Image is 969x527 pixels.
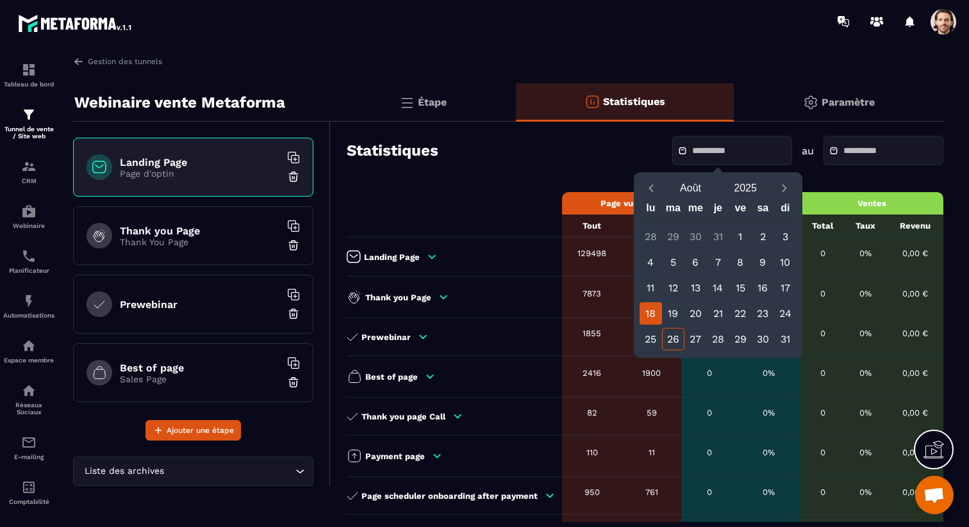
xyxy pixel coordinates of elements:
div: 14 [707,277,729,299]
div: 0% [743,408,794,418]
img: arrow [73,56,85,67]
div: 950 [568,487,615,497]
div: 0% [851,328,881,338]
p: Espace membre [3,357,54,364]
th: Revenu [887,215,943,238]
div: 2416 [568,368,615,378]
input: Search for option [167,464,292,478]
h6: Prewebinar [120,298,280,311]
span: Liste des archives [81,464,167,478]
div: 0% [851,248,881,258]
button: Ajouter une étape [145,420,241,441]
p: Comptabilité [3,498,54,505]
div: 59 [628,408,675,418]
div: 0,00 € [893,328,937,338]
a: schedulerschedulerPlanificateur [3,239,54,284]
h6: Best of page [120,362,280,374]
th: Total [800,215,845,238]
p: Thank You Page [120,237,280,247]
div: 6 [684,251,707,273]
button: Previous month [640,179,663,197]
img: logo [18,12,133,35]
div: sa [752,199,774,222]
p: Webinaire [3,222,54,229]
p: Statistiques [603,95,665,108]
th: Page vues [562,192,681,215]
th: Taux [845,215,887,238]
p: Tableau de bord [3,81,54,88]
div: 0,00 € [893,448,937,457]
p: Thank you page Call [361,412,445,421]
p: au [802,145,814,157]
div: di [774,199,797,222]
img: formation [21,62,37,77]
div: 30 [684,225,707,248]
img: social-network [21,383,37,398]
p: Paramètre [822,96,875,108]
div: Search for option [73,457,313,486]
p: Sales Page [120,374,280,384]
a: automationsautomationsAutomatisations [3,284,54,328]
div: 17 [774,277,797,299]
div: 2 [752,225,774,248]
div: Calendar days [640,225,797,350]
p: CRM [3,177,54,184]
p: Landing Page [364,252,420,262]
p: Étape [418,96,447,108]
div: 31 [774,328,797,350]
img: stats-o.f719a939.svg [584,94,600,109]
div: 5 [662,251,684,273]
p: E-mailing [3,453,54,460]
div: 3 [774,225,797,248]
div: 0 [807,408,838,418]
button: Open years overlay [718,177,773,199]
div: 0 [807,448,838,457]
a: automationsautomationsWebinaire [3,194,54,239]
p: Best of page [365,372,418,382]
p: Page scheduler onboarding after payment [361,491,538,501]
div: 0 [807,368,838,378]
div: 29 [662,225,684,248]
div: 1855 [568,328,615,338]
div: 16 [752,277,774,299]
div: 0 [688,408,731,418]
div: 18 [640,302,662,325]
div: 0% [851,487,881,497]
p: Webinaire vente Metaforma [74,90,285,115]
div: 15 [729,277,752,299]
div: 0% [851,289,881,298]
div: 0 [688,487,731,497]
div: 0,00 € [893,248,937,258]
th: Ventes [800,192,943,215]
a: formationformationTableau de bord [3,53,54,97]
div: 7 [707,251,729,273]
div: 30 [752,328,774,350]
div: 23 [752,302,774,325]
div: 0,00 € [893,487,937,497]
img: automations [21,204,37,219]
img: trash [287,170,300,183]
p: Prewebinar [361,332,411,342]
div: 6703 [628,289,675,298]
div: Calendar wrapper [640,199,797,350]
div: 20 [684,302,707,325]
button: Open months overlay [663,177,718,199]
div: 8 [729,251,752,273]
div: 0 [807,248,838,258]
img: setting-gr.5f69749f.svg [803,95,818,110]
div: 0 [807,289,838,298]
div: je [707,199,729,222]
button: Next month [773,179,797,197]
div: 1339 [628,328,675,338]
div: 31 [707,225,729,248]
div: 1900 [628,368,675,378]
div: 0 [688,368,731,378]
div: 761 [628,487,675,497]
a: Gestion des tunnels [73,56,162,67]
div: 0% [851,368,881,378]
p: Tunnel de vente / Site web [3,126,54,140]
div: 1 [729,225,752,248]
div: 28 [640,225,662,248]
div: 12 [662,277,684,299]
div: 0% [743,448,794,457]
